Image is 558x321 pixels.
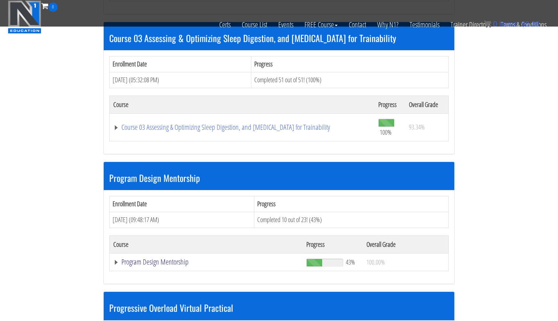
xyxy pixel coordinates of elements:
a: Course List [236,12,273,38]
th: Enrollment Date [110,196,254,212]
h3: Program Design Mentorship [109,173,449,183]
th: Course [110,235,303,253]
a: 0 items: $0.00 [484,20,540,28]
a: Terms & Conditions [495,12,552,38]
h3: Course 03 Assessing & Optimizing Sleep Digestion, and [MEDICAL_DATA] for Trainability [109,33,449,43]
span: 100% [380,128,392,136]
a: Events [273,12,299,38]
td: Completed 51 out of 51! (100%) [251,72,449,88]
a: Testimonials [404,12,445,38]
bdi: 0.00 [521,20,540,28]
a: Contact [343,12,372,38]
img: icon11.png [484,20,491,28]
span: 43% [346,258,355,266]
img: n1-education [8,0,41,34]
th: Enrollment Date [110,56,251,72]
th: Overall Grade [363,235,448,253]
th: Progress [303,235,363,253]
span: items: [499,20,519,28]
span: 0 [48,3,58,12]
th: Overall Grade [405,96,449,113]
a: Trainer Directory [445,12,495,38]
span: 0 [493,20,497,28]
td: [DATE] (05:32:08 PM) [110,72,251,88]
a: Program Design Mentorship [113,258,299,266]
a: FREE Course [299,12,343,38]
th: Course [110,96,375,113]
a: Course 03 Assessing & Optimizing Sleep Digestion, and [MEDICAL_DATA] for Trainability [113,124,371,131]
th: Progress [375,96,405,113]
td: [DATE] (09:48:17 AM) [110,212,254,228]
td: 93.34% [405,113,449,141]
a: 0 [41,1,58,11]
h3: Progressive Overload Virtual Practical [109,303,449,313]
span: $ [521,20,525,28]
a: Why N1? [372,12,404,38]
td: 100.00% [363,253,448,271]
a: Certs [214,12,236,38]
th: Progress [254,196,449,212]
th: Progress [251,56,449,72]
td: Completed 10 out of 23! (43%) [254,212,449,228]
